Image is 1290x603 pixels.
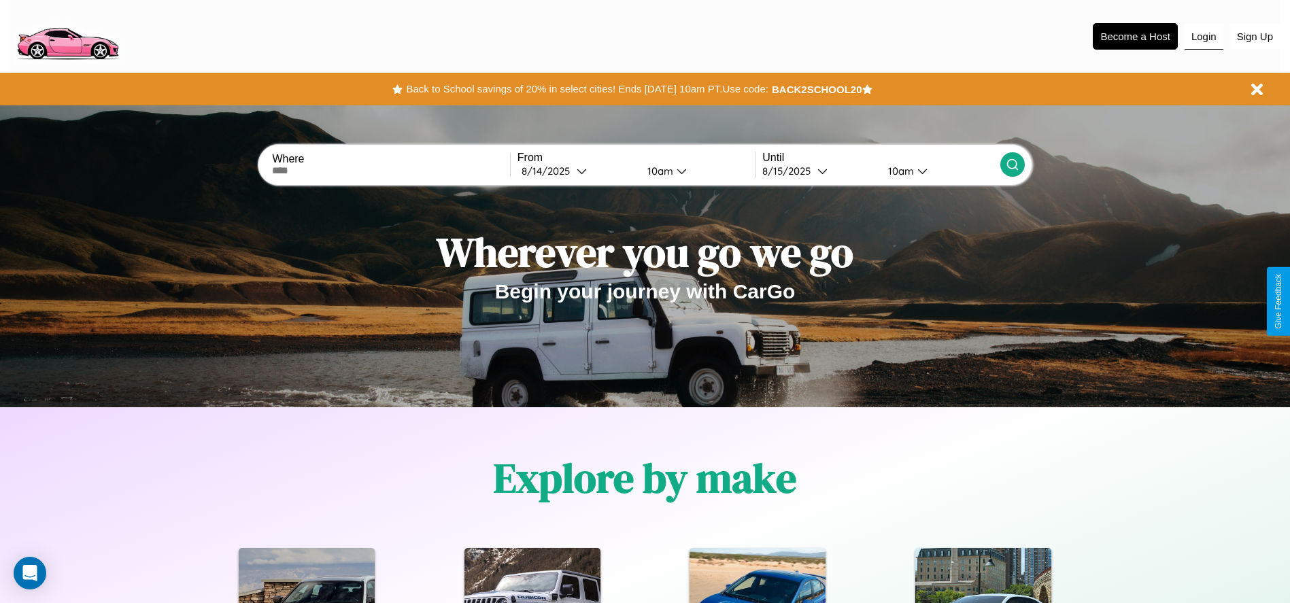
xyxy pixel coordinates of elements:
label: Where [272,153,509,165]
label: Until [762,152,1000,164]
button: 10am [877,164,1000,178]
button: 8/14/2025 [517,164,636,178]
button: 10am [636,164,756,178]
div: Give Feedback [1274,274,1283,329]
button: Back to School savings of 20% in select cities! Ends [DATE] 10am PT.Use code: [403,80,771,99]
button: Become a Host [1093,23,1178,50]
div: 8 / 14 / 2025 [522,165,577,177]
img: logo [10,7,124,63]
div: 10am [641,165,677,177]
div: 8 / 15 / 2025 [762,165,817,177]
button: Sign Up [1230,24,1280,49]
div: Open Intercom Messenger [14,557,46,589]
b: BACK2SCHOOL20 [772,84,862,95]
button: Login [1185,24,1223,50]
h1: Explore by make [494,450,796,506]
div: 10am [881,165,917,177]
label: From [517,152,755,164]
